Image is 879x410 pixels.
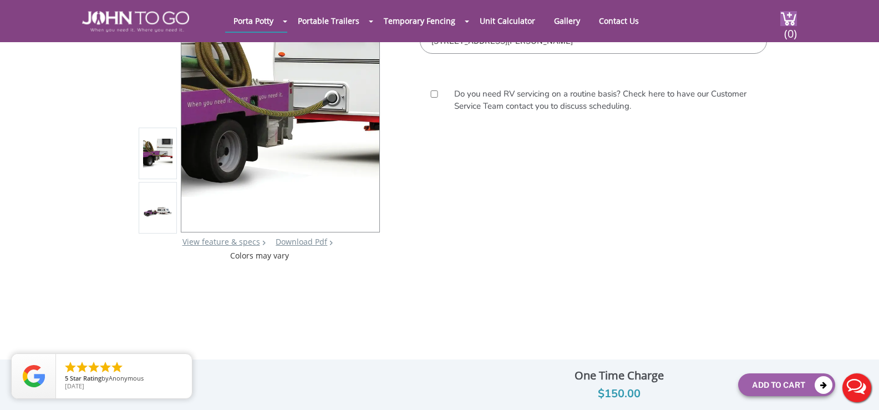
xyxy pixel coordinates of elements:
img: Product [143,206,173,217]
a: Porta Potty [225,10,282,32]
span: 5 [65,374,68,382]
a: Contact Us [591,10,647,32]
li:  [110,361,124,374]
button: Live Chat [835,366,879,410]
span: [DATE] [65,382,84,390]
div: $150.00 [509,385,730,403]
a: Download Pdf [276,236,327,247]
li:  [99,361,112,374]
button: Add To Cart [738,373,835,396]
span: (0) [784,17,797,41]
label: Do you need RV servicing on a routine basis? Check here to have our Customer Service Team contact... [449,88,758,112]
img: Product [181,2,379,197]
img: cart a [780,11,797,26]
a: Temporary Fencing [375,10,464,32]
a: Portable Trailers [289,10,368,32]
img: Review Rating [23,365,45,387]
img: chevron.png [329,240,333,245]
span: by [65,375,183,383]
a: Unit Calculator [471,10,543,32]
img: JOHN to go [82,11,189,32]
li:  [64,361,77,374]
span: Star Rating [70,374,101,382]
a: Gallery [546,10,588,32]
a: View feature & specs [182,236,260,247]
div: Colors may vary [139,250,381,261]
li:  [75,361,89,374]
span: Anonymous [109,374,144,382]
img: Product [143,139,173,168]
img: right arrow icon [262,240,266,245]
li:  [87,361,100,374]
div: One Time Charge [509,366,730,385]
